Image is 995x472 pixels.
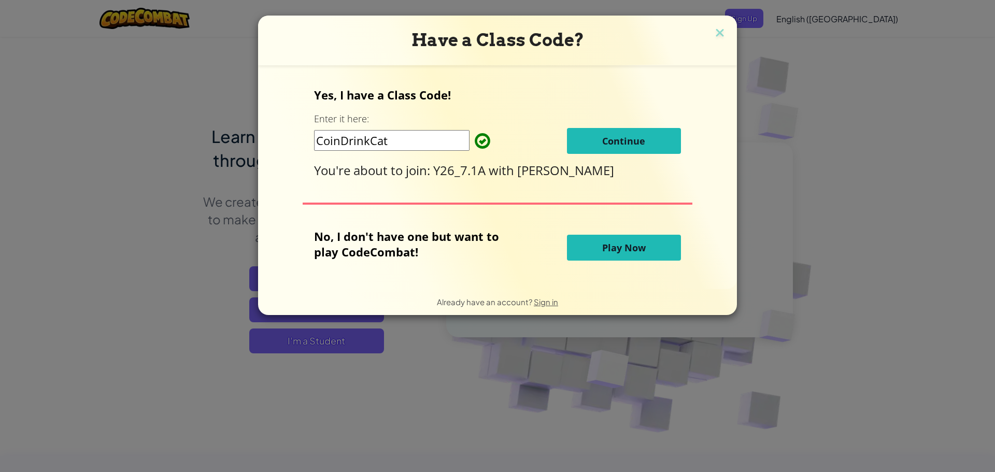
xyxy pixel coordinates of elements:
[437,297,534,307] span: Already have an account?
[489,162,517,179] span: with
[411,30,584,50] span: Have a Class Code?
[567,235,681,261] button: Play Now
[314,162,433,179] span: You're about to join:
[713,26,727,41] img: close icon
[517,162,614,179] span: [PERSON_NAME]
[567,128,681,154] button: Continue
[314,87,680,103] p: Yes, I have a Class Code!
[534,297,558,307] a: Sign in
[314,112,369,125] label: Enter it here:
[314,228,515,260] p: No, I don't have one but want to play CodeCombat!
[602,135,645,147] span: Continue
[602,241,646,254] span: Play Now
[433,162,489,179] span: Y26_7.1A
